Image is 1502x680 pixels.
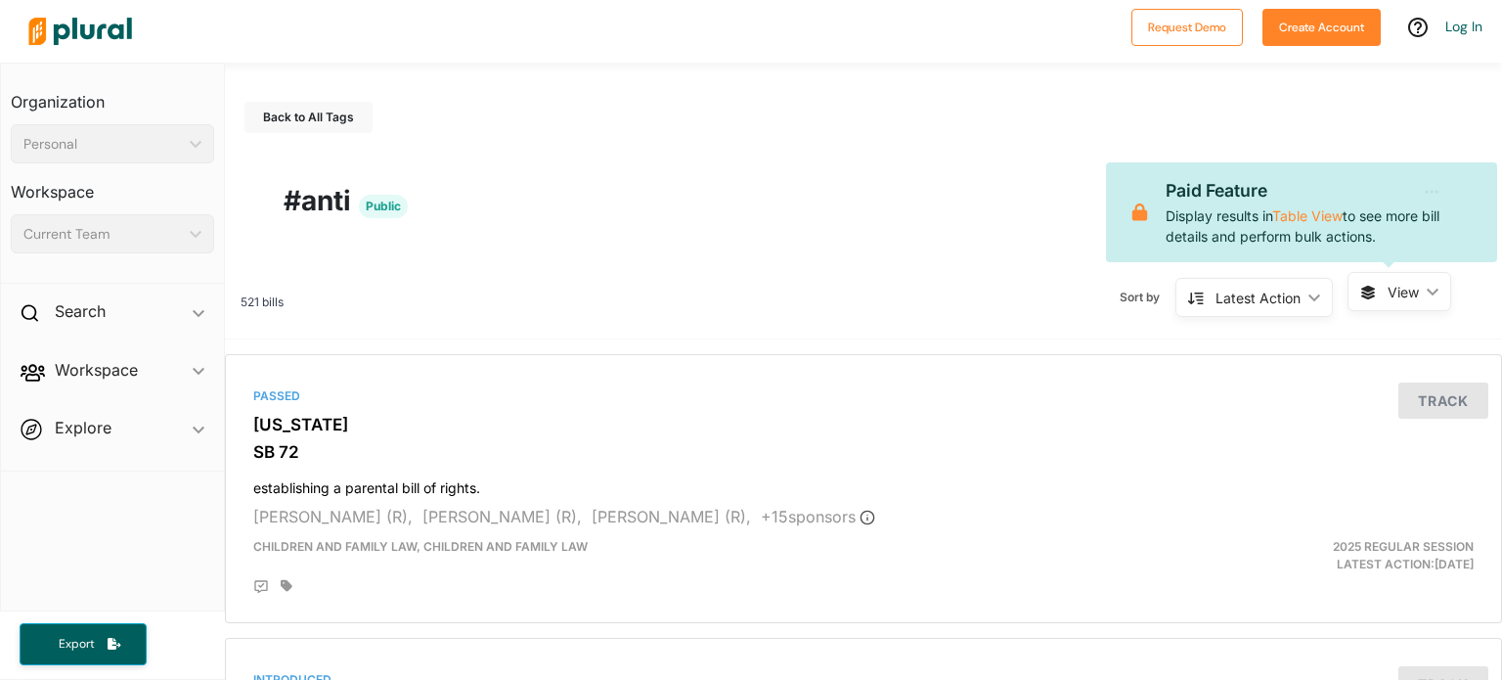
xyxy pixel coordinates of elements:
[761,507,875,526] span: + 15 sponsor s
[23,224,182,245] div: Current Team
[253,507,413,526] span: [PERSON_NAME] (R),
[1398,383,1488,419] button: Track
[1215,288,1301,308] div: Latest Action
[1131,9,1243,46] button: Request Demo
[281,579,292,593] div: Add tags
[1445,18,1482,35] a: Log In
[253,539,588,554] span: Children and Family Law, Children and Family Law
[45,636,108,653] span: Export
[1262,16,1381,36] a: Create Account
[359,195,408,218] span: Public
[263,110,354,124] span: Back to All Tags
[1262,9,1381,46] button: Create Account
[253,387,1474,405] div: Passed
[20,623,147,665] button: Export
[23,134,182,155] div: Personal
[55,300,106,322] h2: Search
[11,73,214,116] h3: Organization
[253,415,1474,434] h3: [US_STATE]
[11,163,214,206] h3: Workspace
[253,442,1474,462] h3: SB 72
[592,507,751,526] span: [PERSON_NAME] (R),
[241,295,284,309] span: 521 bills
[1131,16,1243,36] a: Request Demo
[253,579,269,595] div: Add Position Statement
[1166,178,1481,204] p: Paid Feature
[244,102,373,133] button: Back to All Tags
[1388,282,1419,302] span: View
[1166,178,1481,247] p: Display results in to see more bill details and perform bulk actions.
[284,180,1443,221] h1: #anti
[1072,538,1488,573] div: Latest Action: [DATE]
[422,507,582,526] span: [PERSON_NAME] (R),
[1272,207,1343,224] a: Table View
[1333,539,1474,554] span: 2025 Regular Session
[253,471,1474,497] h4: establishing a parental bill of rights.
[1120,289,1175,306] span: Sort by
